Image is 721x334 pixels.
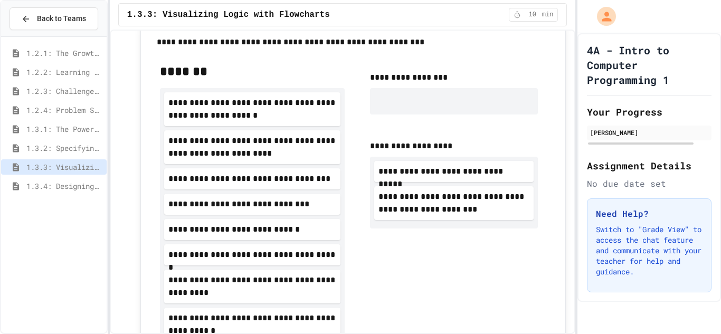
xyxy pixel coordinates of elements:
[127,8,330,21] span: 1.3.3: Visualizing Logic with Flowcharts
[587,104,711,119] h2: Your Progress
[37,13,86,24] span: Back to Teams
[596,224,703,277] p: Switch to "Grade View" to access the chat feature and communicate with your teacher for help and ...
[26,47,102,59] span: 1.2.1: The Growth Mindset
[587,43,711,87] h1: 4A - Intro to Computer Programming 1
[586,4,619,28] div: My Account
[590,128,708,137] div: [PERSON_NAME]
[26,142,102,154] span: 1.3.2: Specifying Ideas with Pseudocode
[524,11,541,19] span: 10
[596,207,703,220] h3: Need Help?
[26,180,102,192] span: 1.3.4: Designing Flowcharts
[26,85,102,97] span: 1.2.3: Challenge Problem - The Bridge
[26,104,102,116] span: 1.2.4: Problem Solving Practice
[587,158,711,173] h2: Assignment Details
[26,66,102,78] span: 1.2.2: Learning to Solve Hard Problems
[26,161,102,173] span: 1.3.3: Visualizing Logic with Flowcharts
[10,7,98,30] button: Back to Teams
[587,177,711,190] div: No due date set
[542,11,554,19] span: min
[26,123,102,135] span: 1.3.1: The Power of Algorithms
